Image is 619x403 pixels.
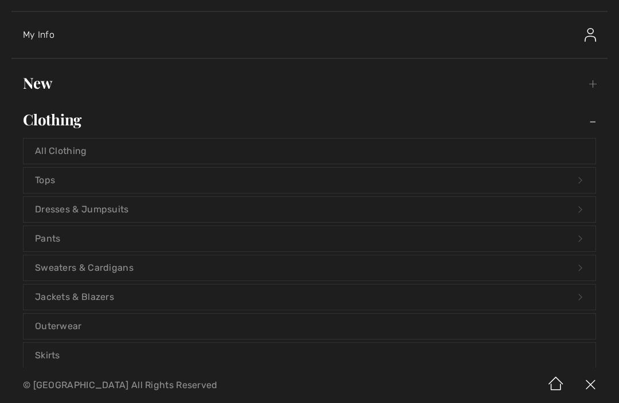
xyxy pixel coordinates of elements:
a: Jackets & Blazers [23,285,596,310]
img: My Info [585,28,596,42]
img: X [573,368,608,403]
a: Outerwear [23,314,596,339]
a: Clothing [11,107,608,132]
a: New [11,70,608,96]
span: My Info [23,29,54,40]
span: Help [28,8,51,18]
a: Tops [23,168,596,193]
p: © [GEOGRAPHIC_DATA] All Rights Reserved [23,381,364,389]
img: Home [539,368,573,403]
a: Sweaters & Cardigans [23,255,596,280]
a: All Clothing [23,139,596,164]
a: Pants [23,226,596,251]
a: Skirts [23,343,596,368]
a: Dresses & Jumpsuits [23,197,596,222]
